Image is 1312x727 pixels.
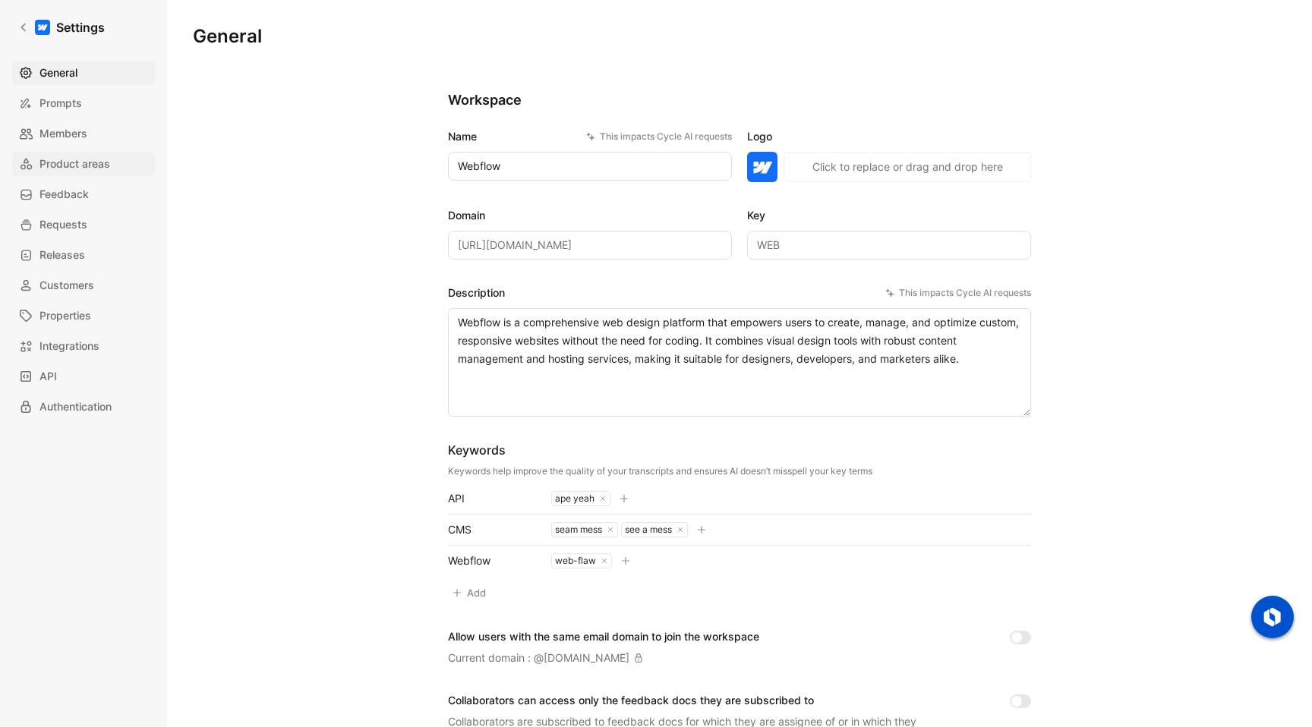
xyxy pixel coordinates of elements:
[448,308,1031,417] textarea: ​Webflow is a comprehensive web design platform that empowers users to create, manage, and optimi...
[552,493,594,505] div: ape yeah
[448,91,1031,109] h2: Workspace
[39,398,112,416] span: Authentication
[12,304,155,328] a: Properties
[12,91,155,115] a: Prompts
[885,285,1031,301] div: This impacts Cycle AI requests
[12,212,155,237] a: Requests
[448,552,533,570] div: Webflow
[39,64,77,82] span: General
[448,231,732,260] input: Some placeholder
[448,582,493,603] button: Add
[552,555,596,567] div: web-flaw
[39,367,57,386] span: API
[448,691,934,710] div: Collaborators can access only the feedback docs they are subscribed to
[39,246,85,264] span: Releases
[39,337,99,355] span: Integrations
[448,127,732,146] label: Name
[39,155,110,173] span: Product areas
[747,206,1031,225] label: Key
[747,127,1031,146] label: Logo
[39,94,82,112] span: Prompts
[39,216,87,234] span: Requests
[39,307,91,325] span: Properties
[552,524,602,536] div: seam mess
[12,395,155,419] a: Authentication
[39,185,89,203] span: Feedback
[12,243,155,267] a: Releases
[39,124,87,143] span: Members
[12,273,155,297] a: Customers
[586,129,732,144] div: This impacts Cycle AI requests
[12,152,155,176] a: Product areas
[12,182,155,206] a: Feedback
[448,521,533,539] div: CMS
[12,121,155,146] a: Members
[56,18,105,36] h1: Settings
[39,276,94,294] span: Customers
[12,61,155,85] a: General
[12,364,155,389] a: API
[193,24,262,49] h1: General
[448,284,1031,302] label: Description
[544,649,629,667] div: [DOMAIN_NAME]
[622,524,672,536] div: see a mess
[448,489,533,508] div: API
[448,649,643,667] div: Current domain : @
[12,334,155,358] a: Integrations
[448,206,732,225] label: Domain
[12,12,111,42] a: Settings
[784,152,1031,182] button: Click to replace or drag and drop here
[747,152,777,182] img: logo
[448,628,759,646] div: Allow users with the same email domain to join the workspace
[448,441,872,459] div: Keywords
[448,465,872,477] div: Keywords help improve the quality of your transcripts and ensures AI doesn’t misspell your key terms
